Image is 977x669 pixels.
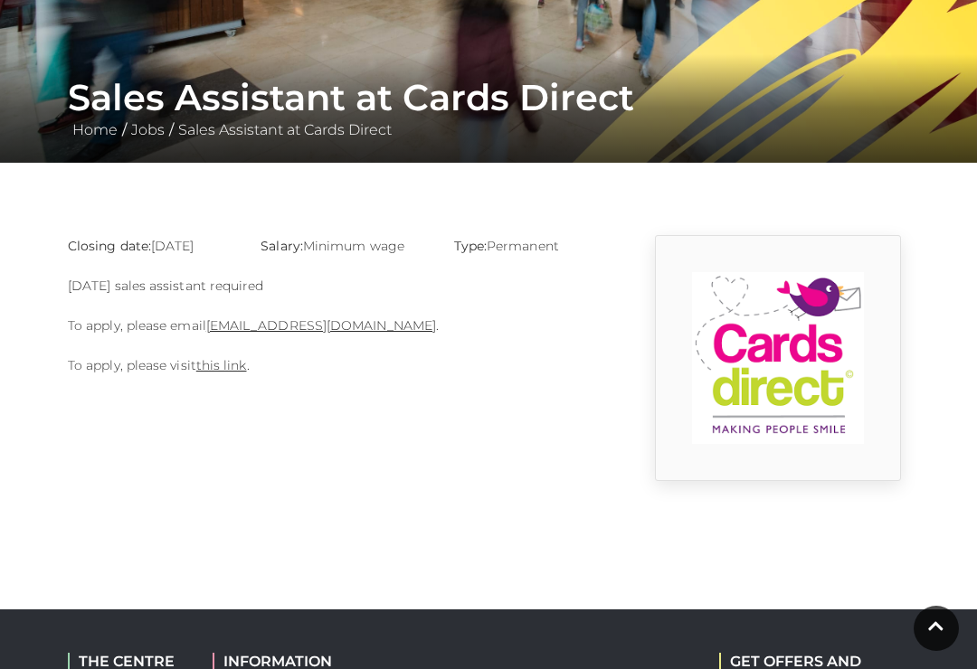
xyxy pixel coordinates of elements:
[174,121,396,138] a: Sales Assistant at Cards Direct
[68,121,122,138] a: Home
[68,315,620,336] p: To apply, please email .
[261,235,426,257] p: Minimum wage
[68,238,151,254] strong: Closing date:
[454,238,487,254] strong: Type:
[68,354,620,376] p: To apply, please visit .
[454,235,620,257] p: Permanent
[206,317,436,334] a: [EMAIL_ADDRESS][DOMAIN_NAME]
[68,76,909,119] h1: Sales Assistant at Cards Direct
[68,275,620,297] p: [DATE] sales assistant required
[196,357,247,373] a: this link
[692,272,864,444] img: 9_1554819914_l1cI.png
[68,235,233,257] p: [DATE]
[261,238,303,254] strong: Salary:
[127,121,169,138] a: Jobs
[54,76,923,141] div: / /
